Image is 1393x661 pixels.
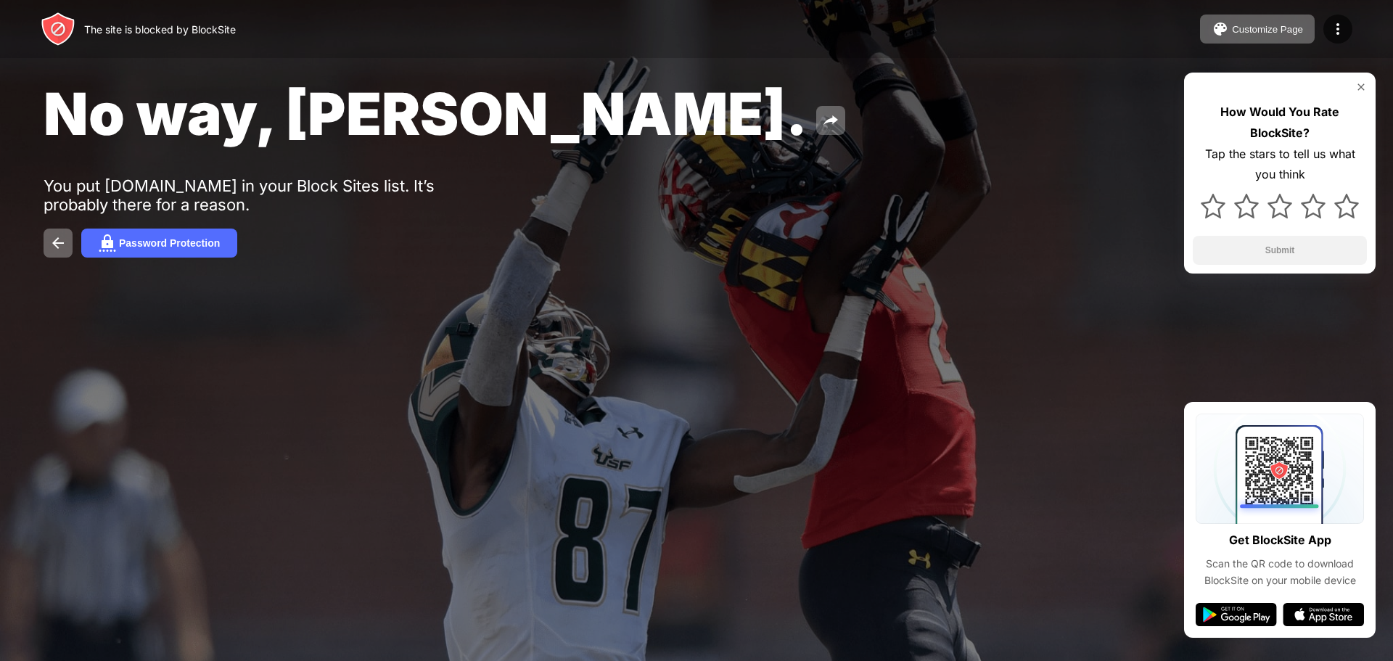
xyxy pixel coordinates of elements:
img: pallet.svg [1212,20,1229,38]
div: Scan the QR code to download BlockSite on your mobile device [1196,556,1364,588]
img: back.svg [49,234,67,252]
img: google-play.svg [1196,603,1277,626]
div: You put [DOMAIN_NAME] in your Block Sites list. It’s probably there for a reason. [44,176,492,214]
div: Password Protection [119,237,220,249]
img: header-logo.svg [41,12,75,46]
img: star.svg [1201,194,1225,218]
div: How Would You Rate BlockSite? [1193,102,1367,144]
span: No way, [PERSON_NAME]. [44,78,808,149]
div: The site is blocked by BlockSite [84,23,236,36]
button: Submit [1193,236,1367,265]
img: qrcode.svg [1196,414,1364,524]
button: Password Protection [81,229,237,258]
img: app-store.svg [1283,603,1364,626]
img: rate-us-close.svg [1355,81,1367,93]
img: star.svg [1267,194,1292,218]
img: star.svg [1301,194,1326,218]
img: menu-icon.svg [1329,20,1347,38]
img: star.svg [1234,194,1259,218]
div: Get BlockSite App [1229,530,1331,551]
div: Tap the stars to tell us what you think [1193,144,1367,186]
img: star.svg [1334,194,1359,218]
img: password.svg [99,234,116,252]
div: Customize Page [1232,24,1303,35]
button: Customize Page [1200,15,1315,44]
img: share.svg [822,112,839,129]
